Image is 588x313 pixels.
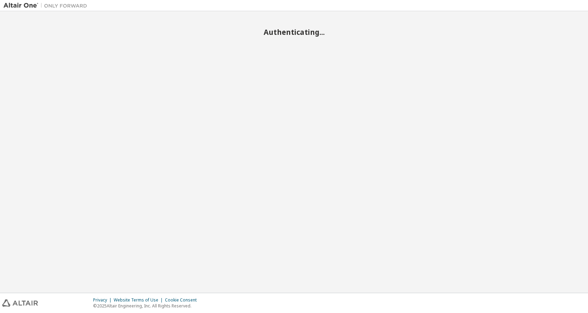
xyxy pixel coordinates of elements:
img: Altair One [3,2,91,9]
p: © 2025 Altair Engineering, Inc. All Rights Reserved. [93,303,201,309]
div: Privacy [93,297,114,303]
img: altair_logo.svg [2,299,38,307]
div: Website Terms of Use [114,297,165,303]
h2: Authenticating... [3,28,585,37]
div: Cookie Consent [165,297,201,303]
